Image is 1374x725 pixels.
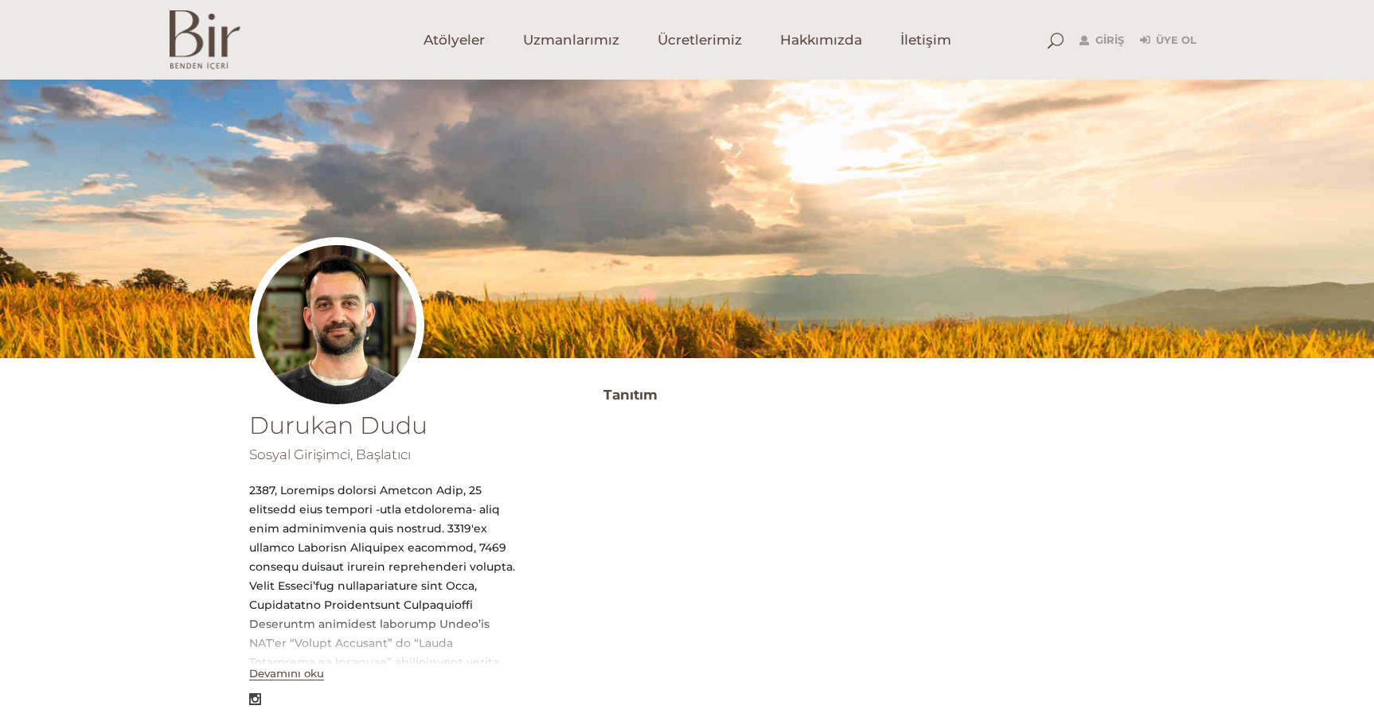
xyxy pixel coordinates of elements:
[1140,31,1196,50] a: Üye Ol
[658,31,742,49] span: Ücretlerimiz
[249,237,424,412] img: durukan-profil-300x300.jpg
[1079,31,1124,50] a: Giriş
[780,31,862,49] span: Hakkımızda
[249,446,411,462] span: Sosyal Girişimci, Başlatıcı
[523,31,619,49] span: Uzmanlarımız
[900,31,951,49] span: İletişim
[249,414,516,438] h1: Durukan Dudu
[249,667,324,680] button: Devamını oku
[424,31,485,49] span: Atölyeler
[603,382,1125,407] h3: Tanıtım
